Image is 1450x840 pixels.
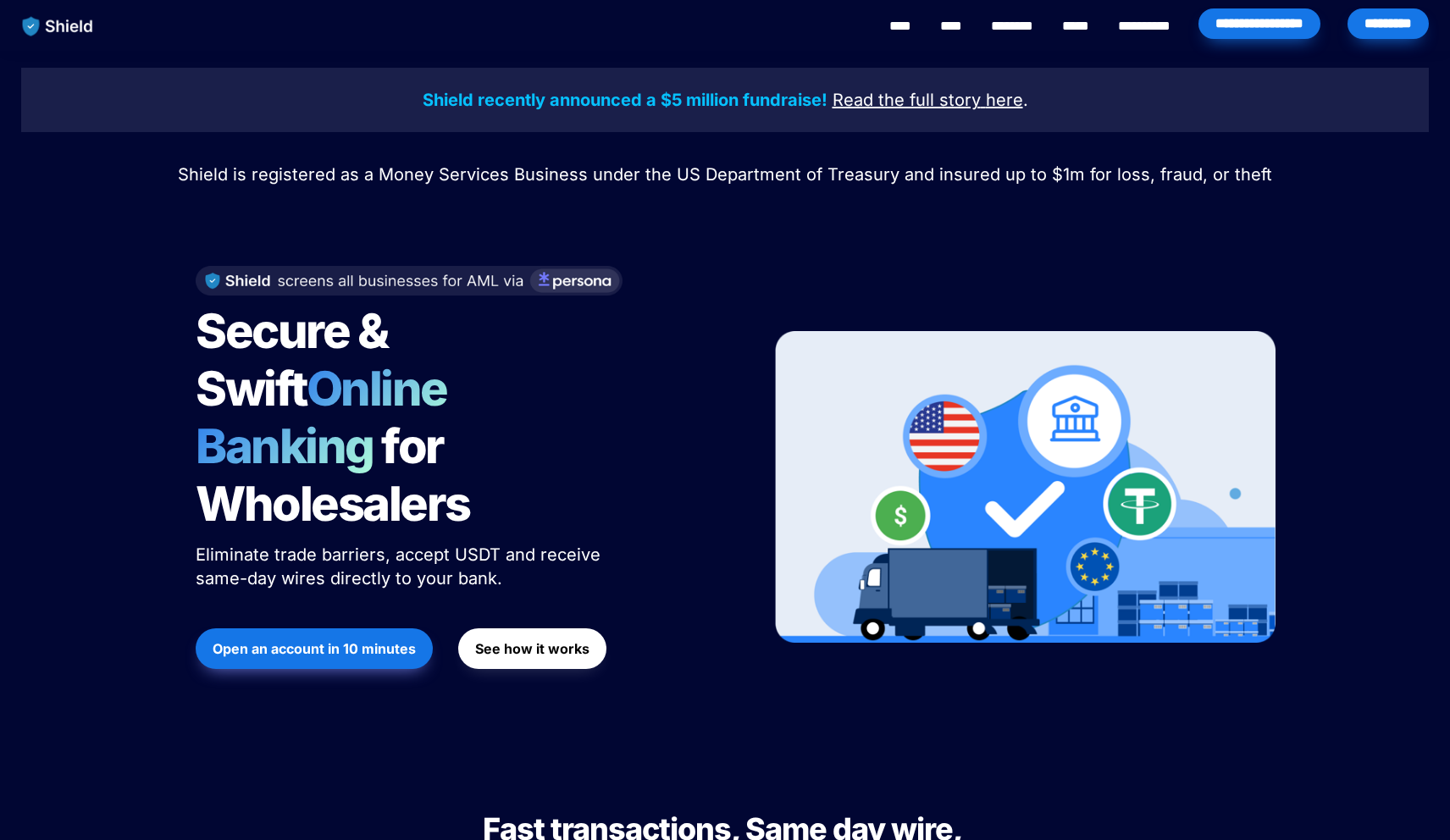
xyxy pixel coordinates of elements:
[458,620,606,677] a: See how it works
[196,302,396,417] span: Secure & Swift
[986,90,1023,110] u: here
[196,417,470,533] span: for Wholesalers
[423,90,827,110] strong: Shield recently announced a $5 million fundraise!
[1023,90,1028,110] span: .
[196,360,464,475] span: Online Banking
[475,640,589,657] strong: See how it works
[196,544,606,589] span: Eliminate trade barriers, accept USDT and receive same-day wires directly to your bank.
[14,8,102,44] img: website logo
[833,90,981,110] u: Read the full story
[833,92,981,109] a: Read the full story
[986,92,1023,109] a: here
[458,628,606,669] button: See how it works
[178,164,1272,185] span: Shield is registered as a Money Services Business under the US Department of Treasury and insured...
[196,628,433,669] button: Open an account in 10 minutes
[196,620,433,677] a: Open an account in 10 minutes
[213,640,416,657] strong: Open an account in 10 minutes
